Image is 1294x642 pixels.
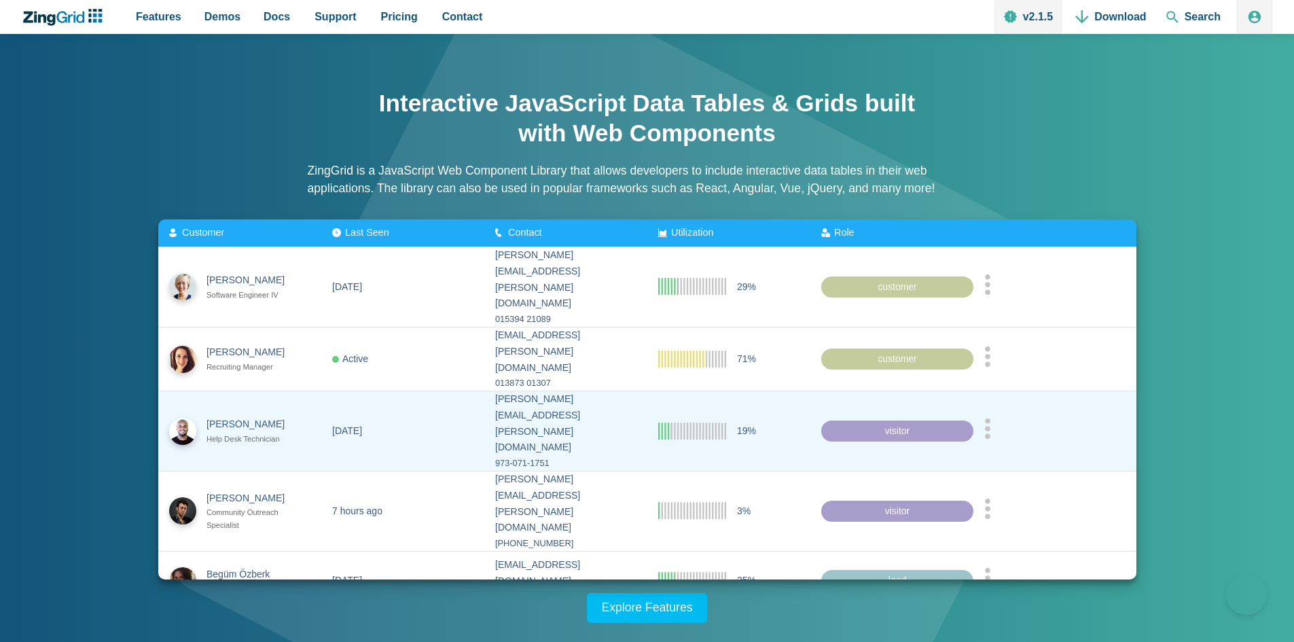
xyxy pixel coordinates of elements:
div: 013873 01307 [495,376,636,391]
span: Pricing [381,7,418,26]
span: Docs [264,7,290,26]
span: 25% [737,573,756,589]
span: 71% [737,351,756,367]
span: Demos [204,7,240,26]
div: [DATE] [332,573,362,589]
h1: Interactive JavaScript Data Tables & Grids built with Web Components [376,88,919,148]
span: Support [314,7,356,26]
span: Role [834,227,855,238]
div: [PERSON_NAME] [206,416,297,433]
span: 3% [737,503,751,519]
div: Software Engineer IV [206,289,297,302]
div: [PERSON_NAME] [206,344,297,361]
div: Help Desk Technician [206,433,297,446]
div: [PHONE_NUMBER] [495,536,636,551]
div: [DATE] [332,423,362,439]
span: 19% [737,423,756,439]
div: 015394 21089 [495,312,636,327]
span: Contact [442,7,483,26]
a: ZingChart Logo. Click to return to the homepage [22,9,109,26]
div: lead [821,570,973,592]
div: [PERSON_NAME][EMAIL_ADDRESS][PERSON_NAME][DOMAIN_NAME] [495,391,636,456]
div: [EMAIL_ADDRESS][PERSON_NAME][DOMAIN_NAME] [495,327,636,376]
div: [PERSON_NAME] [206,272,297,289]
div: 973-071-1751 [495,456,636,471]
div: [PERSON_NAME][EMAIL_ADDRESS][PERSON_NAME][DOMAIN_NAME] [495,247,636,312]
span: Utilization [671,227,713,238]
div: customer [821,348,973,370]
div: visitor [821,500,973,522]
iframe: Toggle Customer Support [1226,574,1267,615]
span: Last Seen [345,227,389,238]
div: [DATE] [332,279,362,295]
div: Active [332,351,368,367]
span: Customer [182,227,224,238]
div: visitor [821,420,973,442]
div: [PERSON_NAME] [206,490,297,506]
p: ZingGrid is a JavaScript Web Component Library that allows developers to include interactive data... [308,162,987,198]
div: [EMAIL_ADDRESS][DOMAIN_NAME] [495,557,636,590]
div: [PERSON_NAME][EMAIL_ADDRESS][PERSON_NAME][DOMAIN_NAME] [495,471,636,536]
div: Community Outreach Specialist [206,506,297,532]
div: customer [821,276,973,298]
span: 29% [737,279,756,295]
div: 7 hours ago [332,503,382,519]
span: Contact [508,227,542,238]
div: Recruiting Manager [206,361,297,374]
span: Features [136,7,181,26]
div: Begüm Özberk [206,566,297,582]
a: Explore Features [587,593,708,623]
